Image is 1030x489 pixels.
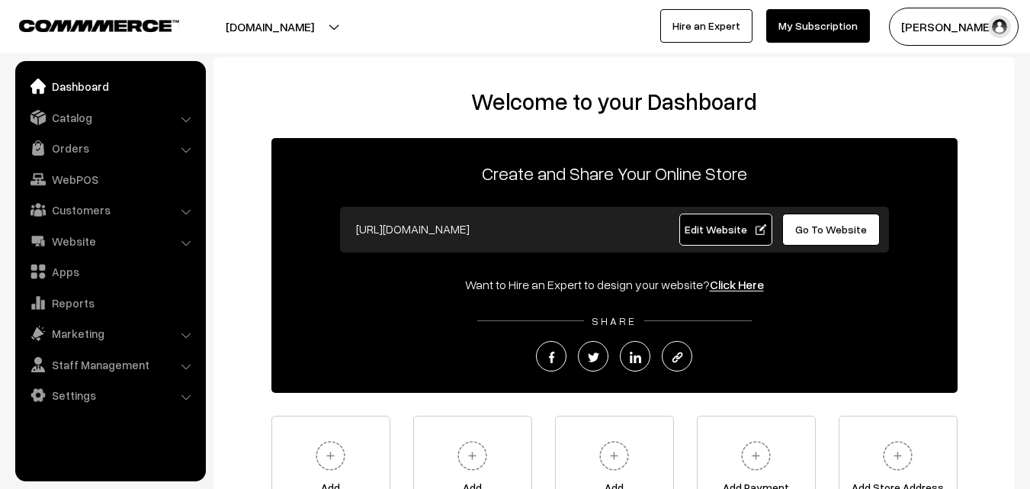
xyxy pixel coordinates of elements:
h2: Welcome to your Dashboard [229,88,1000,115]
img: plus.svg [877,435,919,477]
img: plus.svg [310,435,351,477]
span: SHARE [584,314,644,327]
a: Edit Website [679,214,772,246]
a: Customers [19,196,201,224]
a: Hire an Expert [660,9,752,43]
img: plus.svg [451,435,493,477]
a: Orders [19,134,201,162]
img: user [988,15,1011,38]
a: Go To Website [782,214,881,246]
img: plus.svg [593,435,635,477]
a: WebPOS [19,166,201,193]
a: Website [19,227,201,255]
a: Click Here [710,277,764,292]
a: Catalog [19,104,201,131]
a: Settings [19,381,201,409]
button: [PERSON_NAME] [889,8,1019,46]
p: Create and Share Your Online Store [271,159,958,187]
a: COMMMERCE [19,15,152,34]
span: Edit Website [685,223,766,236]
a: Dashboard [19,72,201,100]
img: plus.svg [735,435,777,477]
a: My Subscription [766,9,870,43]
a: Marketing [19,320,201,347]
a: Staff Management [19,351,201,378]
span: Go To Website [795,223,867,236]
a: Apps [19,258,201,285]
img: COMMMERCE [19,20,179,31]
div: Want to Hire an Expert to design your website? [271,275,958,294]
button: [DOMAIN_NAME] [172,8,367,46]
a: Reports [19,289,201,317]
